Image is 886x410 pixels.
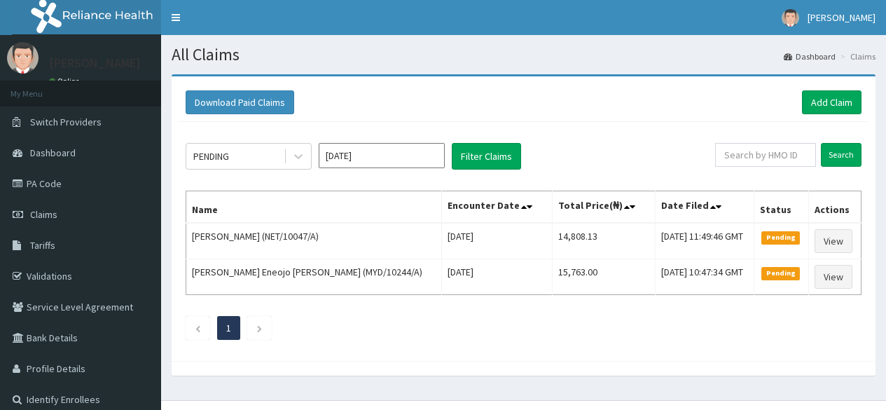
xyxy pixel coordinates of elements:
[821,143,861,167] input: Search
[30,146,76,159] span: Dashboard
[553,191,656,224] th: Total Price(₦)
[442,191,553,224] th: Encounter Date
[656,259,754,295] td: [DATE] 10:47:34 GMT
[49,76,83,86] a: Online
[7,42,39,74] img: User Image
[195,322,201,334] a: Previous page
[837,50,875,62] li: Claims
[802,90,861,114] a: Add Claim
[761,267,800,280] span: Pending
[186,90,294,114] button: Download Paid Claims
[809,191,861,224] th: Actions
[442,259,553,295] td: [DATE]
[30,208,57,221] span: Claims
[49,57,141,69] p: [PERSON_NAME]
[808,11,875,24] span: [PERSON_NAME]
[784,50,836,62] a: Dashboard
[186,191,442,224] th: Name
[656,223,754,259] td: [DATE] 11:49:46 GMT
[172,46,875,64] h1: All Claims
[30,116,102,128] span: Switch Providers
[193,149,229,163] div: PENDING
[754,191,809,224] th: Status
[553,223,656,259] td: 14,808.13
[30,239,55,252] span: Tariffs
[782,9,799,27] img: User Image
[553,259,656,295] td: 15,763.00
[761,231,800,244] span: Pending
[226,322,231,334] a: Page 1 is your current page
[715,143,816,167] input: Search by HMO ID
[452,143,521,170] button: Filter Claims
[186,223,442,259] td: [PERSON_NAME] (NET/10047/A)
[815,265,852,289] a: View
[815,229,852,253] a: View
[656,191,754,224] th: Date Filed
[256,322,263,334] a: Next page
[319,143,445,168] input: Select Month and Year
[186,259,442,295] td: [PERSON_NAME] Eneojo [PERSON_NAME] (MYD/10244/A)
[442,223,553,259] td: [DATE]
